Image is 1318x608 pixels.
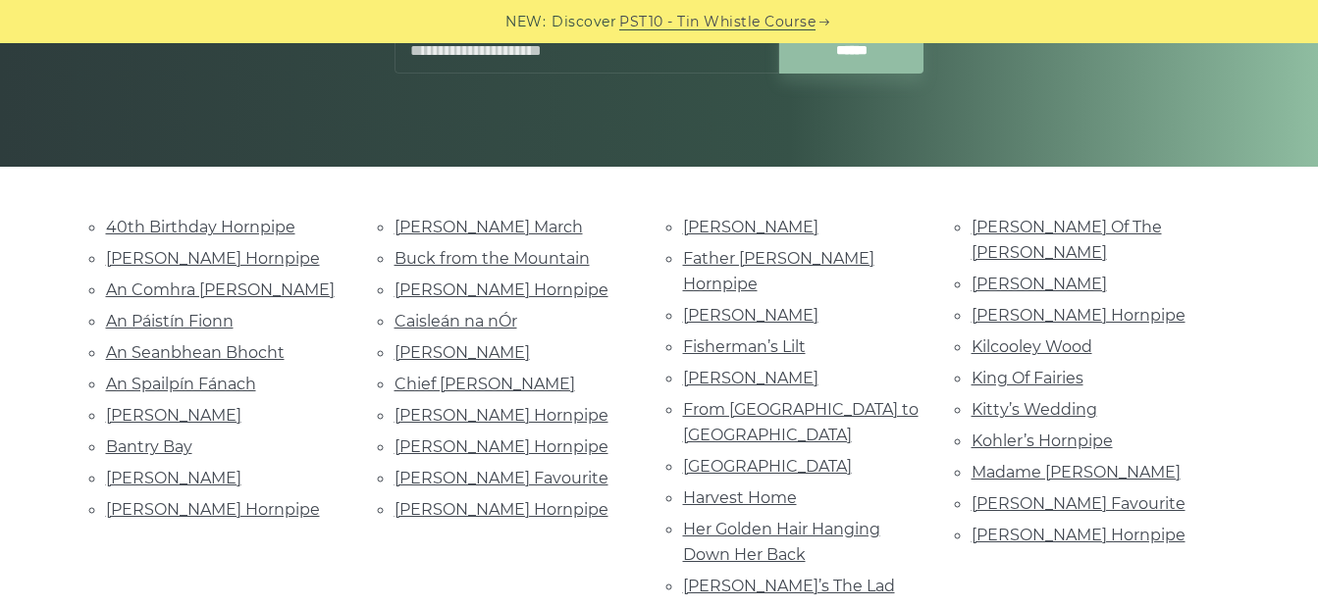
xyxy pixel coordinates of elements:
[106,312,234,330] a: An Páistín Fionn
[683,520,880,564] a: Her Golden Hair Hanging Down Her Back
[106,437,192,456] a: Bantry Bay
[972,306,1186,325] a: [PERSON_NAME] Hornpipe
[972,526,1186,544] a: [PERSON_NAME] Hornpipe
[395,249,590,268] a: Buck from the Mountain
[106,280,335,299] a: An Comhra [PERSON_NAME]
[683,249,874,293] a: Father [PERSON_NAME] Hornpipe
[972,494,1186,513] a: [PERSON_NAME] Favourite
[972,463,1181,481] a: Madame [PERSON_NAME]
[106,375,256,393] a: An Spailpín Fánach
[395,469,608,487] a: [PERSON_NAME] Favourite
[395,375,575,393] a: Chief [PERSON_NAME]
[683,306,818,325] a: [PERSON_NAME]
[683,400,919,444] a: From [GEOGRAPHIC_DATA] to [GEOGRAPHIC_DATA]
[972,431,1113,450] a: Kohler’s Hornpipe
[106,218,295,236] a: 40th Birthday Hornpipe
[106,500,320,519] a: [PERSON_NAME] Hornpipe
[552,11,616,33] span: Discover
[106,343,285,362] a: An Seanbhean Bhocht
[395,343,530,362] a: [PERSON_NAME]
[106,249,320,268] a: [PERSON_NAME] Hornpipe
[683,337,806,356] a: Fisherman’s Lilt
[972,369,1083,387] a: King Of Fairies
[972,218,1162,262] a: [PERSON_NAME] Of The [PERSON_NAME]
[972,400,1097,419] a: Kitty’s Wedding
[395,500,608,519] a: [PERSON_NAME] Hornpipe
[395,280,608,299] a: [PERSON_NAME] Hornpipe
[683,369,818,387] a: [PERSON_NAME]
[683,488,797,507] a: Harvest Home
[619,11,816,33] a: PST10 - Tin Whistle Course
[106,469,241,487] a: [PERSON_NAME]
[683,577,895,595] a: [PERSON_NAME]’s The Lad
[395,312,517,330] a: Caisleán na nÓr
[395,437,608,456] a: [PERSON_NAME] Hornpipe
[505,11,546,33] span: NEW:
[972,275,1107,293] a: [PERSON_NAME]
[106,406,241,425] a: [PERSON_NAME]
[683,457,852,476] a: [GEOGRAPHIC_DATA]
[683,218,818,236] a: [PERSON_NAME]
[395,218,583,236] a: [PERSON_NAME] March
[395,406,608,425] a: [PERSON_NAME] Hornpipe
[972,337,1092,356] a: Kilcooley Wood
